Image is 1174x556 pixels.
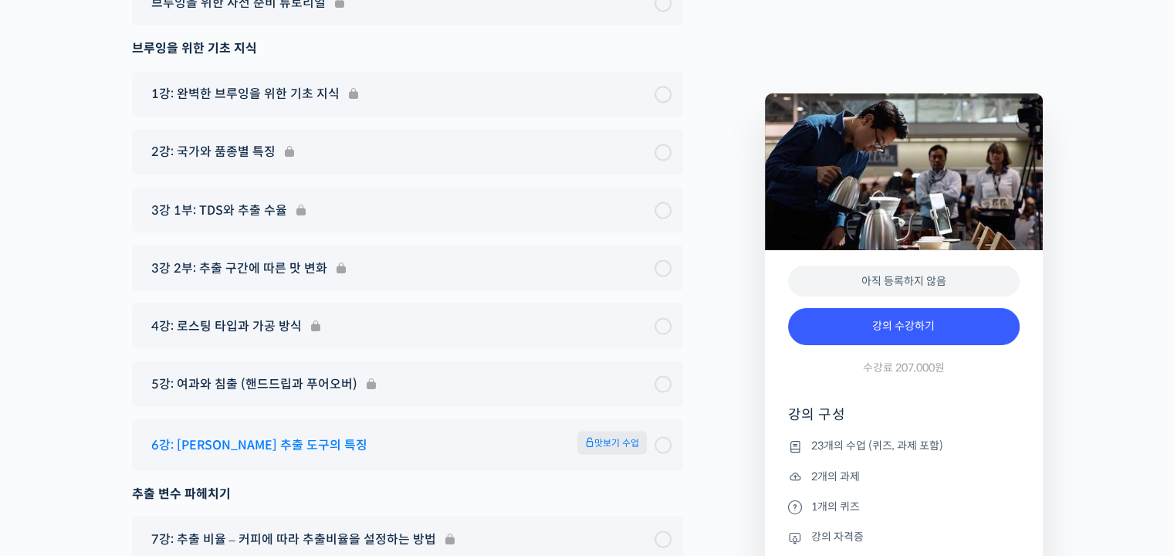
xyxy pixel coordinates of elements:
span: 수강료 207,000원 [863,361,945,375]
div: 추출 변수 파헤치기 [132,483,683,503]
div: 브루잉을 위한 기초 지식 [132,38,683,59]
li: 23개의 수업 (퀴즈, 과제 포함) [788,437,1020,456]
a: 대화 [102,446,199,485]
h4: 강의 구성 [788,405,1020,436]
div: 아직 등록하지 않음 [788,266,1020,297]
a: 설정 [199,446,296,485]
a: 홈 [5,446,102,485]
a: 강의 수강하기 [788,308,1020,345]
span: 맛보기 수업 [577,431,647,454]
span: 설정 [239,470,257,482]
span: 대화 [141,470,160,483]
li: 2개의 과제 [788,467,1020,486]
li: 1개의 퀴즈 [788,497,1020,516]
span: 6강: [PERSON_NAME] 추출 도구의 특징 [151,434,367,455]
li: 강의 자격증 [788,528,1020,547]
a: 6강: [PERSON_NAME] 추출 도구의 특징 맛보기 수업 [144,431,672,458]
span: 홈 [49,470,58,482]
